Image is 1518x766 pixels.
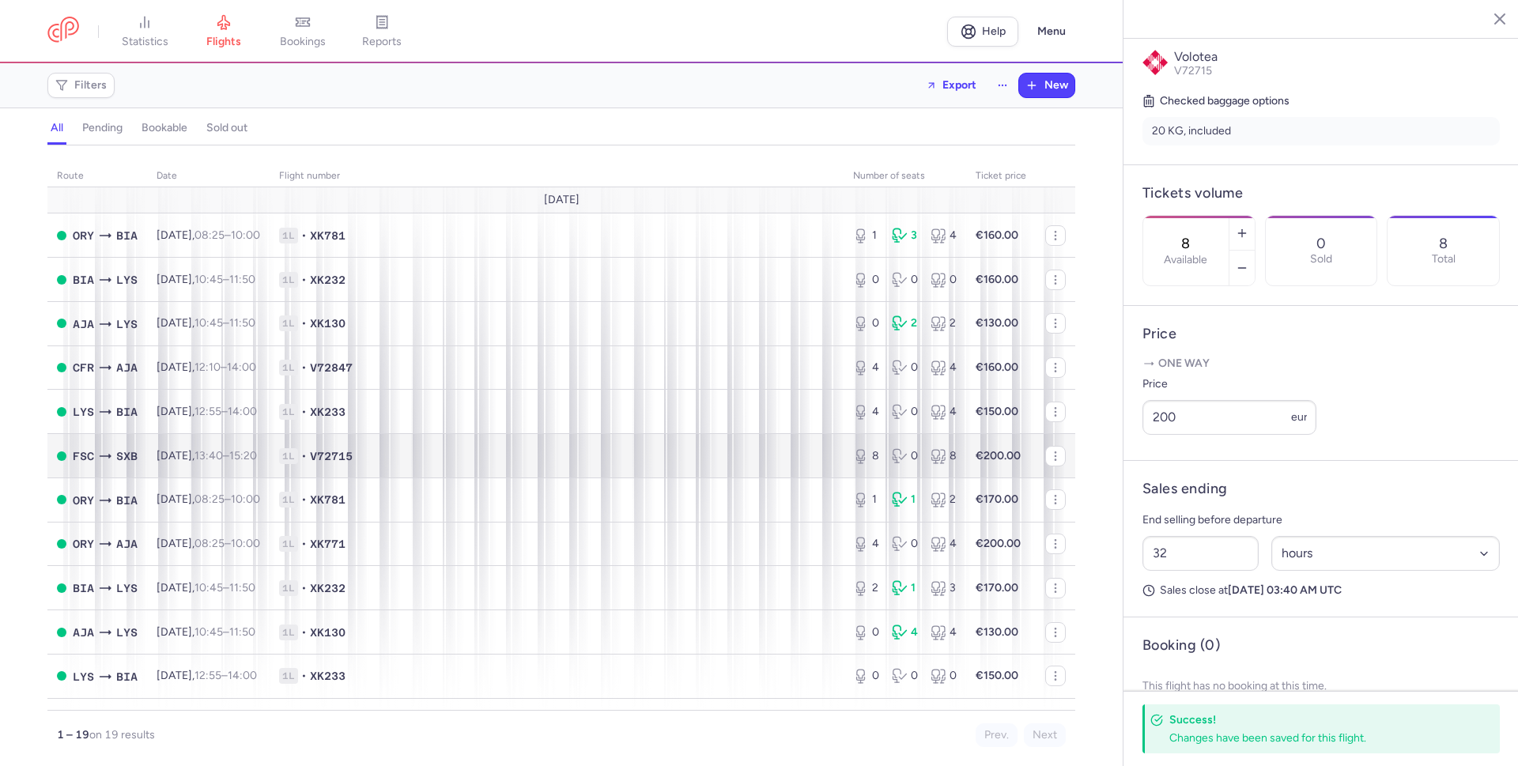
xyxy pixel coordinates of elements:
[157,449,257,462] span: [DATE],
[931,228,957,243] div: 4
[279,536,298,552] span: 1L
[931,272,957,288] div: 0
[976,316,1018,330] strong: €130.00
[976,360,1018,374] strong: €160.00
[116,447,138,465] span: SXB
[73,579,94,597] span: BIA
[227,360,256,374] time: 14:00
[301,492,307,508] span: •
[931,624,957,640] div: 4
[105,14,184,49] a: statistics
[194,316,223,330] time: 10:45
[73,315,94,333] span: AJA
[157,492,260,506] span: [DATE],
[844,164,966,188] th: number of seats
[1044,79,1068,92] span: New
[194,449,223,462] time: 13:40
[931,360,957,375] div: 4
[892,360,918,375] div: 0
[892,315,918,331] div: 2
[1174,50,1500,64] p: Volotea
[279,668,298,684] span: 1L
[194,669,221,682] time: 12:55
[157,581,255,594] span: [DATE],
[976,669,1018,682] strong: €150.00
[194,405,221,418] time: 12:55
[1142,356,1500,372] p: One way
[206,35,241,49] span: flights
[279,624,298,640] span: 1L
[279,448,298,464] span: 1L
[362,35,402,49] span: reports
[194,537,260,550] span: –
[1164,254,1207,266] label: Available
[229,316,255,330] time: 11:50
[1142,117,1500,145] li: 20 KG, included
[1142,325,1500,343] h4: Price
[279,360,298,375] span: 1L
[194,228,260,242] span: –
[229,581,255,594] time: 11:50
[231,228,260,242] time: 10:00
[892,404,918,420] div: 0
[1142,50,1168,75] img: Volotea logo
[976,449,1021,462] strong: €200.00
[194,669,257,682] span: –
[1142,400,1316,435] input: ---
[270,164,844,188] th: Flight number
[194,625,223,639] time: 10:45
[116,668,138,685] span: BIA
[853,360,879,375] div: 4
[73,271,94,289] span: BIA
[853,228,879,243] div: 1
[73,668,94,685] span: LYS
[310,448,353,464] span: V72715
[310,404,346,420] span: XK233
[1169,730,1465,745] div: Changes have been saved for this flight.
[931,492,957,508] div: 2
[157,360,256,374] span: [DATE],
[301,448,307,464] span: •
[231,492,260,506] time: 10:00
[194,405,257,418] span: –
[310,272,346,288] span: XK232
[931,580,957,596] div: 3
[1024,723,1066,747] button: Next
[853,624,879,640] div: 0
[1142,375,1316,394] label: Price
[310,315,346,331] span: XK130
[301,315,307,331] span: •
[301,272,307,288] span: •
[1310,253,1332,266] p: Sold
[892,580,918,596] div: 1
[157,228,260,242] span: [DATE],
[976,581,1018,594] strong: €170.00
[157,405,257,418] span: [DATE],
[982,25,1006,37] span: Help
[279,315,298,331] span: 1L
[1174,64,1212,77] span: V72715
[194,537,225,550] time: 08:25
[279,492,298,508] span: 1L
[892,272,918,288] div: 0
[280,35,326,49] span: bookings
[142,121,187,135] h4: bookable
[194,316,255,330] span: –
[976,492,1018,506] strong: €170.00
[966,164,1036,188] th: Ticket price
[853,448,879,464] div: 8
[194,273,223,286] time: 10:45
[310,668,346,684] span: XK233
[301,228,307,243] span: •
[194,360,256,374] span: –
[1142,667,1500,705] p: This flight has no booking at this time.
[116,535,138,553] span: AJA
[892,492,918,508] div: 1
[931,536,957,552] div: 4
[931,448,957,464] div: 8
[229,273,255,286] time: 11:50
[916,73,987,98] button: Export
[73,447,94,465] span: FSC
[263,14,342,49] a: bookings
[279,580,298,596] span: 1L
